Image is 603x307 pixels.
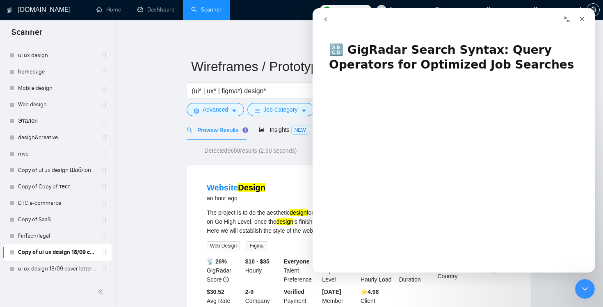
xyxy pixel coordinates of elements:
a: design&creative [18,129,96,146]
span: holder [101,85,107,92]
a: DTC e-commerce [18,195,96,211]
a: mvp [18,146,96,162]
span: holder [101,52,107,59]
div: an hour ago [207,193,265,203]
mark: Design [238,183,265,192]
span: Figma [247,241,267,250]
span: holder [101,134,107,141]
span: holder [101,249,107,256]
a: dashboardDashboard [137,6,175,13]
span: caret-down [301,108,307,114]
a: searchScanner [191,6,222,13]
span: setting [194,108,199,114]
input: Search Freelance Jobs... [192,86,411,96]
span: search [187,127,192,133]
div: Tooltip anchor [242,126,249,134]
span: NEW [291,126,309,135]
b: $30.52 [207,289,224,295]
span: holder [101,118,107,124]
button: setting [587,3,600,16]
span: holder [101,151,107,157]
a: homepage [18,64,96,80]
a: Copy of Copy of тест [18,179,96,195]
span: holder [101,233,107,239]
div: GigRadar Score [205,257,244,284]
b: 📡 26% [207,258,227,265]
b: ⭐️ 4.98 [361,289,379,295]
a: Copy of ui ux design 18/09 cover letter changed & cases revised [18,244,96,261]
a: setting [587,7,600,13]
div: Hourly [244,257,282,284]
button: barsJob Categorycaret-down [247,103,313,116]
img: upwork-logo.png [324,7,330,13]
a: WebsiteDesign [207,183,265,192]
span: holder [101,216,107,223]
a: Copy of SaaS [18,211,96,228]
span: Preview Results [187,127,246,133]
span: holder [101,167,107,174]
a: FinTech/legal [18,228,96,244]
div: The project is to do the aesthetic for the website for my staffing agency. This website will be b... [207,208,511,235]
b: Verified [284,289,305,295]
a: Web design [18,96,96,113]
span: holder [101,183,107,190]
span: Scanner [5,26,49,44]
span: holder [101,69,107,75]
span: Job Category [263,105,297,114]
b: [DATE] [322,289,341,295]
iframe: Intercom live chat [575,279,595,299]
span: bars [254,108,260,114]
span: Web Design [207,241,240,250]
a: ui ux design 18/09 cover letter changed & cases revised [18,261,96,277]
b: Everyone [284,258,310,265]
span: Insights [259,126,309,133]
span: Advanced [203,105,228,114]
button: settingAdvancedcaret-down [187,103,244,116]
span: holder [101,200,107,206]
span: Detected 9659 results (2.90 seconds) [199,146,302,155]
span: holder [101,101,107,108]
span: double-left [98,288,106,296]
input: Scanner name... [191,56,514,77]
span: setting [587,7,599,13]
span: holder [101,266,107,272]
a: Mobile design [18,80,96,96]
a: Эталон [18,113,96,129]
div: Talent Preference [282,257,321,284]
b: $10 - $35 [245,258,270,265]
a: homeHome [96,6,121,13]
span: caret-down [231,108,237,114]
span: Connects: [333,5,358,14]
img: logo [7,4,13,17]
a: Copy of ui ux design Шаблон [18,162,96,179]
mark: design [276,218,293,225]
iframe: Intercom live chat [313,8,595,273]
span: info-circle [223,277,229,282]
span: area-chart [259,127,265,133]
b: 2-9 [245,289,254,295]
span: user [379,7,384,13]
span: 352 [359,5,368,14]
mark: design [290,209,306,216]
a: ui ux design [18,47,96,64]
